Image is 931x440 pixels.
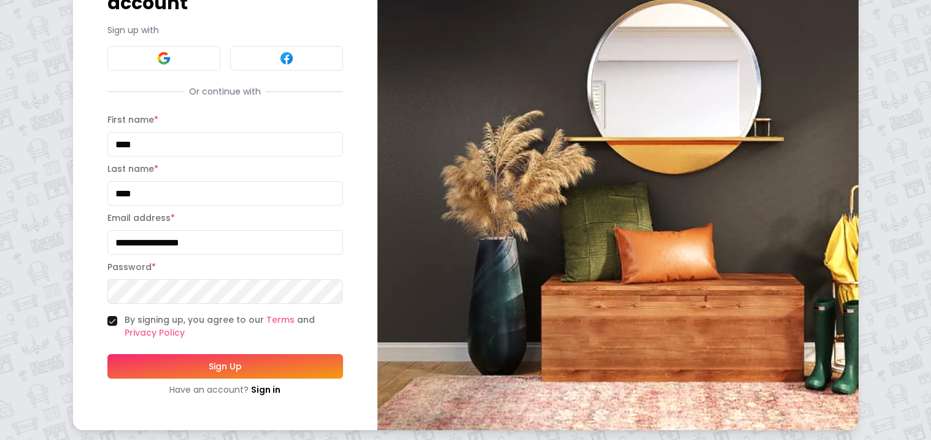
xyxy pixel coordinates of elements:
label: Email address [107,212,175,224]
span: Or continue with [184,85,266,98]
img: Google signin [156,51,171,66]
a: Terms [266,314,295,326]
p: Sign up with [107,24,343,36]
label: By signing up, you agree to our and [125,314,343,339]
a: Privacy Policy [125,326,185,339]
img: Facebook signin [279,51,294,66]
label: First name [107,114,158,126]
label: Last name [107,163,158,175]
button: Sign Up [107,354,343,379]
a: Sign in [251,384,280,396]
label: Password [107,261,156,273]
div: Have an account? [107,384,343,396]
